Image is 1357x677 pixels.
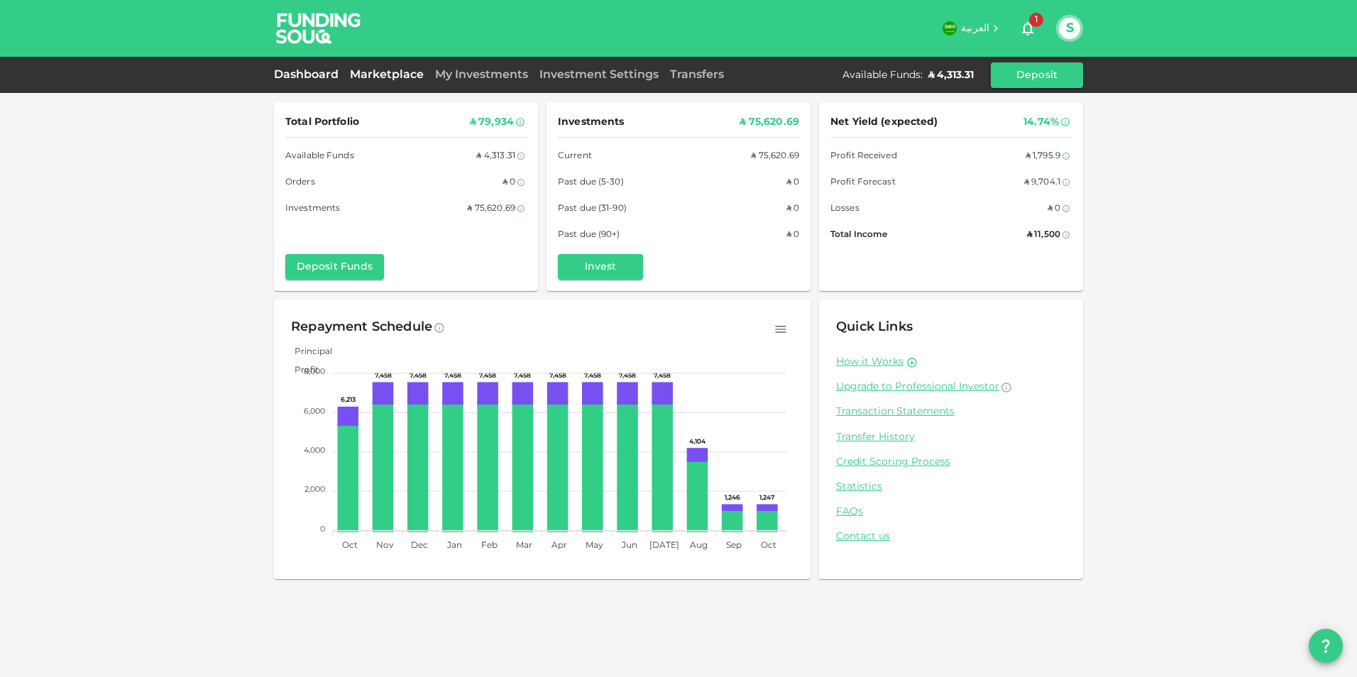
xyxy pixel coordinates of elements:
span: 1 [1029,13,1043,27]
div: ʢ 11,500 [1027,228,1060,243]
span: Current [558,149,592,164]
a: Transaction Statements [836,405,1066,419]
div: ʢ 0 [1048,202,1060,216]
tspan: 8,000 [304,368,325,375]
button: 1 [1013,14,1042,43]
div: ʢ 0 [786,175,799,190]
button: Invest [558,254,643,280]
tspan: Oct [342,541,358,550]
tspan: Aug [690,541,708,550]
div: ʢ 0 [502,175,515,190]
div: ʢ 75,620.69 [751,149,799,164]
span: Losses [830,202,859,216]
span: Total Portfolio [285,114,359,131]
span: Investments [558,114,624,131]
div: ʢ 4,313.31 [476,149,515,164]
a: Credit Scoring Process [836,456,1066,469]
span: Profit Forecast [830,175,896,190]
a: Marketplace [344,70,429,80]
a: Statistics [836,480,1066,494]
a: Investment Settings [534,70,664,80]
div: ʢ 0 [786,202,799,216]
tspan: Feb [481,541,498,550]
div: ʢ 9,704.1 [1024,175,1060,190]
span: Orders [285,175,315,190]
tspan: Nov [376,541,394,550]
tspan: Dec [411,541,428,550]
span: Investments [285,202,340,216]
span: Past due (90+) [558,228,620,243]
span: Upgrade to Professional Investor [836,382,999,392]
span: Profit Received [830,149,897,164]
tspan: 0 [320,526,325,533]
span: Past due (31-90) [558,202,627,216]
span: Principal [284,348,332,356]
a: Upgrade to Professional Investor [836,380,1066,394]
tspan: 6,000 [304,408,325,415]
div: Available Funds : [842,68,923,82]
span: العربية [961,23,989,33]
div: 14.74% [1023,114,1059,131]
div: ʢ 79,934 [470,114,514,131]
a: Contact us [836,530,1066,544]
tspan: 4,000 [304,447,325,454]
span: Net Yield (expected) [830,114,938,131]
img: flag-sa.b9a346574cdc8950dd34b50780441f57.svg [943,21,957,35]
button: S [1059,18,1080,39]
tspan: Jun [621,541,637,550]
div: ʢ 75,620.69 [467,202,515,216]
tspan: 2,000 [304,486,325,493]
a: Transfers [664,70,730,80]
tspan: May [586,541,603,550]
span: Past due (5-30) [558,175,624,190]
tspan: Sep [726,541,742,550]
tspan: Mar [516,541,532,550]
span: Available Funds [285,149,354,164]
button: question [1309,629,1343,663]
tspan: Oct [761,541,776,550]
tspan: [DATE] [649,541,679,550]
button: Deposit Funds [285,254,384,280]
a: FAQs [836,505,1066,519]
div: ʢ 4,313.31 [928,68,974,82]
tspan: Apr [551,541,567,550]
a: How it Works [836,356,903,369]
div: ʢ 0 [786,228,799,243]
div: Repayment Schedule [291,317,432,339]
span: Quick Links [836,321,913,334]
a: My Investments [429,70,534,80]
a: Transfer History [836,431,1066,444]
div: ʢ 1,795.9 [1026,149,1060,164]
a: Dashboard [274,70,344,80]
span: Total Income [830,228,887,243]
button: Deposit [991,62,1083,88]
tspan: Jan [446,541,462,550]
div: ʢ 75,620.69 [740,114,799,131]
span: Profit [284,366,319,375]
